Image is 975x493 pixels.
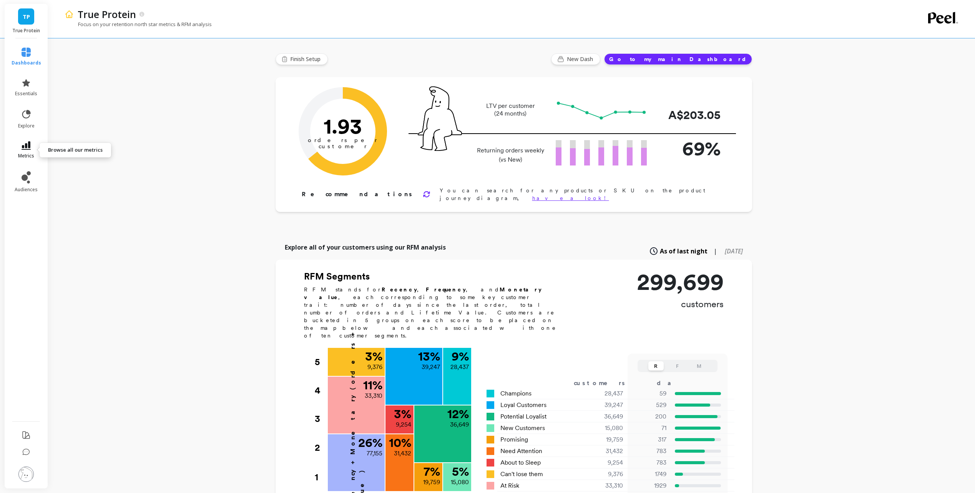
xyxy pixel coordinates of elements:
[365,350,382,362] p: 3 %
[389,437,411,449] p: 10 %
[567,55,595,63] span: New Dash
[451,478,469,487] p: 15,080
[659,106,721,124] p: A$203.05
[315,376,327,405] div: 4
[324,113,362,139] text: 1.93
[440,187,728,202] p: You can search for any products or SKU on the product journey diagram,
[365,391,382,400] p: 33,310
[577,424,632,433] div: 15,080
[500,481,519,490] span: At Risk
[396,420,411,429] p: 9,254
[382,286,417,293] b: Recency
[725,247,743,255] span: [DATE]
[12,28,40,34] p: True Protein
[648,361,664,371] button: R
[418,350,440,362] p: 13 %
[475,102,546,117] p: LTV per customer (24 months)
[670,361,685,371] button: F
[452,350,469,362] p: 9 %
[304,270,565,283] h2: RFM Segments
[500,447,542,456] span: Need Attention
[633,481,666,490] p: 1929
[633,435,666,444] p: 317
[633,424,666,433] p: 71
[394,449,411,458] p: 31,432
[23,12,30,21] span: TP
[447,408,469,420] p: 12 %
[367,362,382,372] p: 9,376
[633,400,666,410] p: 529
[424,465,440,478] p: 7 %
[500,458,541,467] span: About to Sleep
[78,8,136,21] p: True Protein
[450,420,469,429] p: 36,649
[18,153,34,159] span: metrics
[18,467,34,482] img: profile picture
[633,389,666,398] p: 59
[367,449,382,458] p: 77,155
[290,55,323,63] span: Finish Setup
[418,86,462,151] img: pal seatted on line
[577,412,632,421] div: 36,649
[65,21,212,28] p: Focus on your retention north star metrics & RFM analysis
[633,412,666,421] p: 200
[426,286,466,293] b: Frequency
[577,435,632,444] div: 19,759
[358,437,382,449] p: 26 %
[475,146,546,164] p: Returning orders weekly (vs New)
[18,123,35,129] span: explore
[500,412,546,421] span: Potential Loyalist
[302,190,414,199] p: Recommendations
[394,408,411,420] p: 3 %
[500,435,528,444] span: Promising
[15,187,38,193] span: audiences
[577,470,632,479] div: 9,376
[304,286,565,339] p: RFM stands for , , and , each corresponding to some key customer trait: number of days since the ...
[551,53,600,65] button: New Dash
[363,379,382,391] p: 11 %
[65,10,74,19] img: header icon
[315,348,327,376] div: 5
[315,433,327,462] div: 2
[633,470,666,479] p: 1749
[660,246,708,256] span: As of last night
[633,447,666,456] p: 783
[574,379,636,388] div: customers
[577,481,632,490] div: 33,310
[500,400,546,410] span: Loyal Customers
[657,379,688,388] div: days
[423,478,440,487] p: 19,759
[276,53,328,65] button: Finish Setup
[450,362,469,372] p: 28,437
[659,134,721,163] p: 69%
[318,143,367,150] tspan: customer
[604,53,752,65] button: Go to my main Dashboard
[315,463,327,492] div: 1
[637,270,724,293] p: 299,699
[452,465,469,478] p: 5 %
[577,447,632,456] div: 31,432
[637,298,724,310] p: customers
[500,389,532,398] span: Champions
[691,361,707,371] button: M
[15,91,37,97] span: essentials
[532,195,609,201] a: have a look!
[577,400,632,410] div: 39,247
[714,246,717,256] span: |
[315,405,327,433] div: 3
[500,470,543,479] span: Can't lose them
[577,389,632,398] div: 28,437
[308,137,378,144] tspan: orders per
[633,458,666,467] p: 783
[577,458,632,467] div: 9,254
[12,60,41,66] span: dashboards
[500,424,545,433] span: New Customers
[422,362,440,372] p: 39,247
[285,243,446,252] p: Explore all of your customers using our RFM analysis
